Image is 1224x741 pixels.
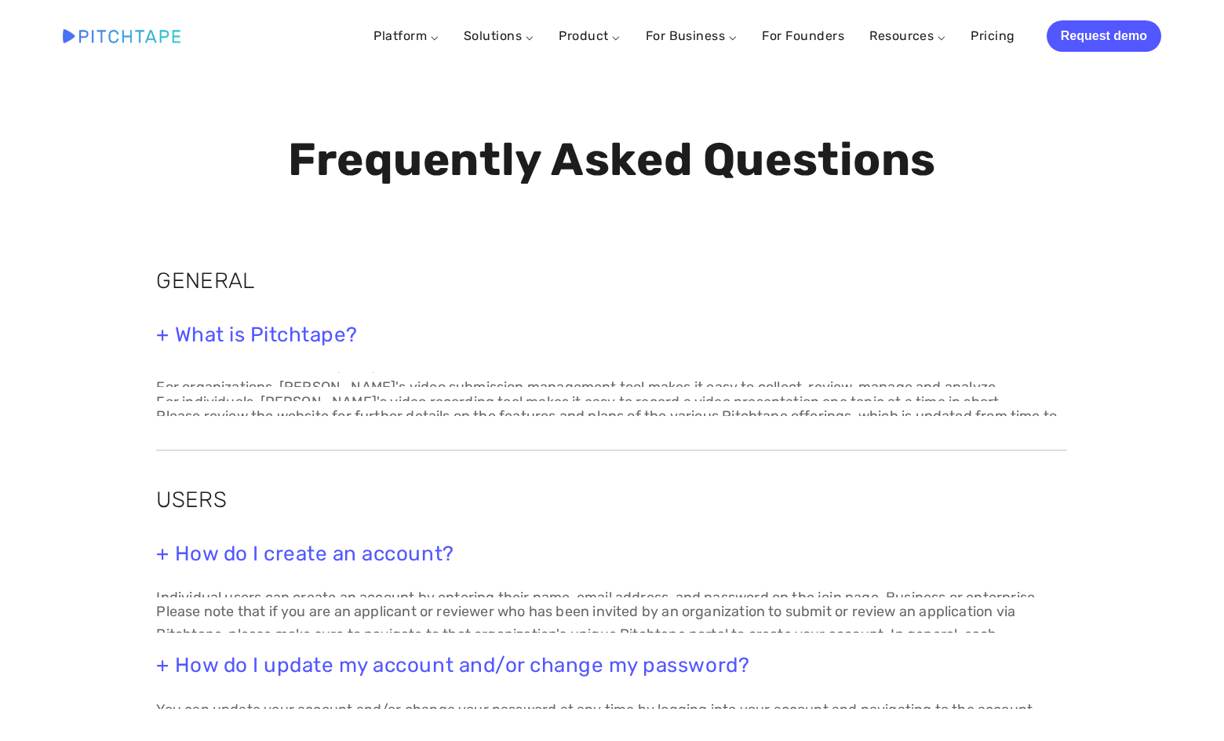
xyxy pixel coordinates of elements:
[762,22,844,50] a: For Founders
[156,376,1067,387] p: For organizations, [PERSON_NAME]'s video submission management tool makes it easy to collect, rev...
[156,405,1067,416] p: Please review the website for further details on the features and plans of the various Pitchtape ...
[971,22,1015,50] a: Pricing
[288,133,936,187] strong: Frequently Asked Questions
[464,28,534,43] a: Solutions ⌵
[156,699,1067,710] p: You can update your account and/or change your password at any time by logging into your account ...
[156,265,1067,296] h2: GENERAL
[156,542,1067,566] h3: + How do I create an account?
[869,28,945,43] a: Resources ⌵
[646,28,738,43] a: For Business ⌵
[156,653,1067,677] h3: + How do I update my account and/or change my password?
[63,29,180,42] img: Pitchtape | Video Submission Management Software
[156,391,1067,402] p: For individuals, [PERSON_NAME]'s video recording tool makes it easy to record a video presentatio...
[156,600,1067,633] p: Please note that if you are an applicant or reviewer who has been invited by an organization to s...
[156,586,1067,597] p: Individual users can create an account by entering their name, email address, and password on the...
[373,28,439,43] a: Platform ⌵
[156,367,1067,373] p: Pitchtape is all-in-one platform for individuals and organizations to record and review video pre...
[1047,20,1161,52] a: Request demo
[156,323,1067,347] h3: + What is Pitchtape?
[156,484,1067,515] h2: USERS
[559,28,620,43] a: Product ⌵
